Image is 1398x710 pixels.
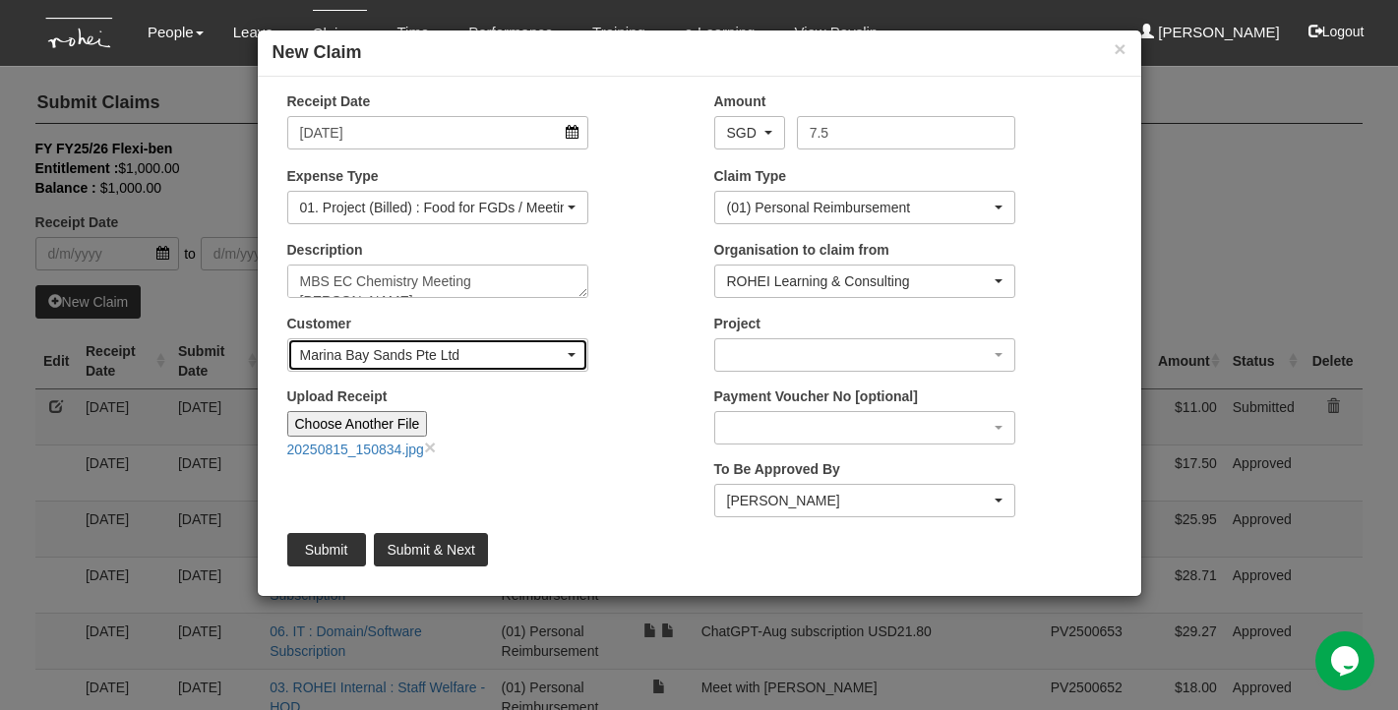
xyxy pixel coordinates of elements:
[1114,38,1125,59] button: ×
[273,42,362,62] b: New Claim
[287,116,589,149] input: d/m/yyyy
[424,436,436,458] a: close
[714,116,785,149] button: SGD
[714,484,1016,517] button: Joshua Tan
[287,338,589,372] button: Marina Bay Sands Pte Ltd
[727,491,992,510] div: [PERSON_NAME]
[287,314,351,333] label: Customer
[714,191,1016,224] button: (01) Personal Reimbursement
[287,386,388,406] label: Upload Receipt
[714,459,840,479] label: To Be Approved By
[727,198,992,217] div: (01) Personal Reimbursement
[287,442,424,457] a: 20250815_150834.jpg
[727,123,760,143] div: SGD
[714,265,1016,298] button: ROHEI Learning & Consulting
[714,314,760,333] label: Project
[287,191,589,224] button: 01. Project (Billed) : Food for FGDs / Meetings
[300,198,565,217] div: 01. Project (Billed) : Food for FGDs / Meetings
[374,533,487,566] input: Submit & Next
[287,411,428,437] input: Choose Another File
[714,386,918,406] label: Payment Voucher No [optional]
[300,345,565,365] div: Marina Bay Sands Pte Ltd
[287,240,363,260] label: Description
[714,91,766,111] label: Amount
[727,271,992,291] div: ROHEI Learning & Consulting
[287,533,366,566] input: Submit
[287,166,379,186] label: Expense Type
[714,240,889,260] label: Organisation to claim from
[1315,631,1378,690] iframe: chat widget
[714,166,787,186] label: Claim Type
[287,91,371,111] label: Receipt Date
